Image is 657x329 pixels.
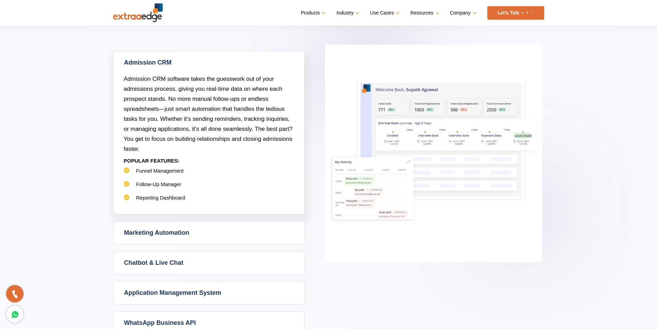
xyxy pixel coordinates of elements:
span: Admission CRM software takes the guesswork out of your admissions process, giving you real-time d... [124,76,293,152]
a: Resources [410,8,438,18]
a: Industry [336,8,358,18]
a: Company [450,8,475,18]
li: Funnel Management [124,167,294,181]
a: Chatbot & Live Chat [113,252,304,274]
p: POPULAR FEATURES: [124,154,294,167]
a: Products [301,8,324,18]
a: Application Management System [113,282,304,304]
a: Admission CRM [113,51,304,74]
a: Let’s Talk [487,6,544,20]
li: Follow-Up Manager [124,181,294,194]
a: Marketing Automation [113,222,304,244]
a: Use Cases [370,8,398,18]
li: Reporting Dashboard [124,194,294,208]
h2: Powerful with simplicity [113,7,544,51]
